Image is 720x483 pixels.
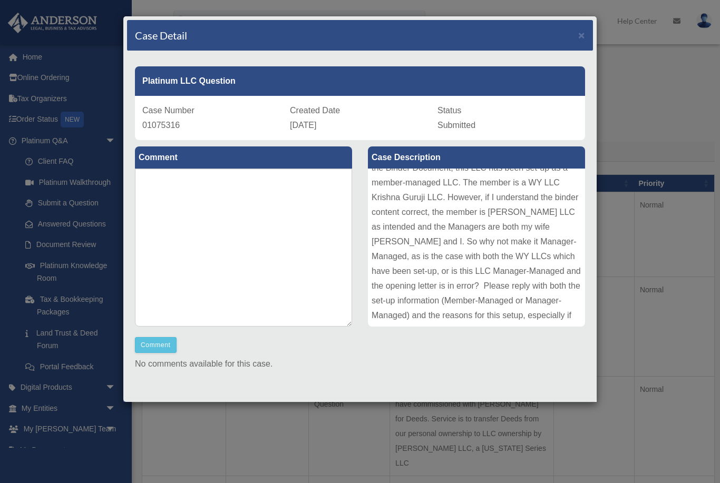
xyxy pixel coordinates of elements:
[437,121,475,130] span: Submitted
[135,66,585,96] div: Platinum LLC Question
[135,337,177,353] button: Comment
[578,29,585,41] button: Close
[135,28,187,43] h4: Case Detail
[290,106,340,115] span: Created Date
[368,169,585,327] div: This is question on Hanuman Guruji LLC setup by [PERSON_NAME], a [US_STATE] Series LLC. Per the o...
[368,146,585,169] label: Case Description
[290,121,316,130] span: [DATE]
[437,106,461,115] span: Status
[142,121,180,130] span: 01075316
[142,106,194,115] span: Case Number
[135,146,352,169] label: Comment
[578,29,585,41] span: ×
[135,357,585,371] p: No comments available for this case.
